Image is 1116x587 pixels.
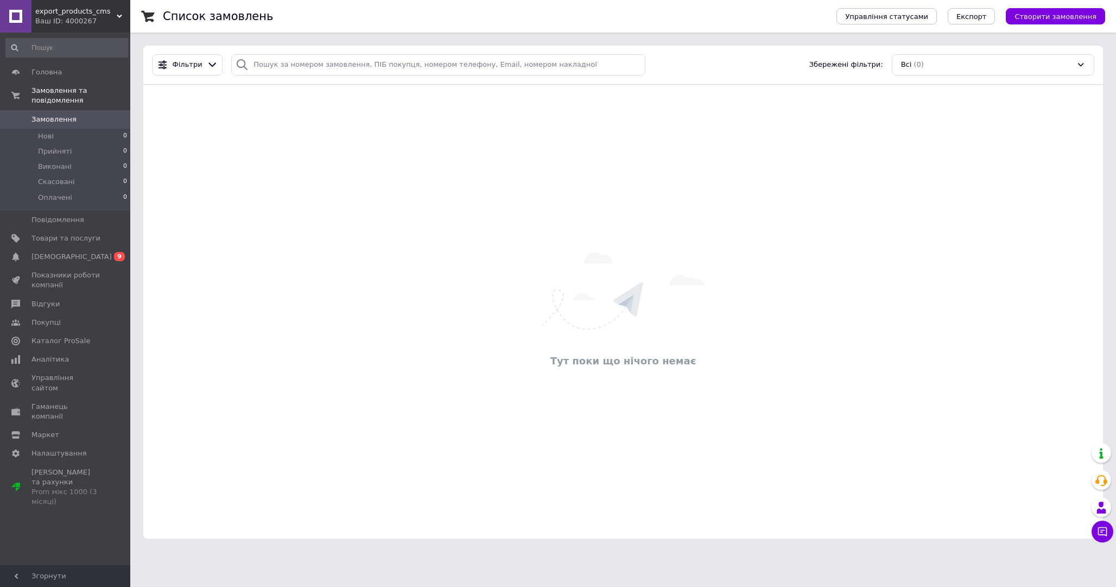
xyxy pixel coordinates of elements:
[914,60,923,68] span: (0)
[31,215,84,225] span: Повідомлення
[31,86,130,105] span: Замовлення та повідомлення
[31,299,60,309] span: Відгуки
[35,7,117,16] span: export_products_cms
[956,12,987,21] span: Експорт
[38,162,72,172] span: Виконані
[31,468,100,507] span: [PERSON_NAME] та рахунки
[173,60,202,70] span: Фільтри
[38,193,72,203] span: Оплачені
[31,318,61,327] span: Покупці
[31,270,100,290] span: Показники роботи компанії
[38,131,54,141] span: Нові
[5,38,128,58] input: Пошук
[809,60,883,70] span: Збережені фільтри:
[1006,8,1105,24] button: Створити замовлення
[31,336,90,346] span: Каталог ProSale
[163,10,273,23] h1: Список замовлень
[31,430,59,440] span: Маркет
[38,177,75,187] span: Скасовані
[123,162,127,172] span: 0
[35,16,130,26] div: Ваш ID: 4000267
[836,8,937,24] button: Управління статусами
[123,177,127,187] span: 0
[114,252,125,261] span: 9
[995,12,1105,20] a: Створити замовлення
[1092,521,1113,542] button: Чат з покупцем
[31,487,100,507] div: Prom мікс 1000 (3 місяці)
[31,115,77,124] span: Замовлення
[31,449,87,458] span: Налаштування
[123,147,127,156] span: 0
[31,402,100,421] span: Гаманець компанії
[38,147,72,156] span: Прийняті
[31,373,100,393] span: Управління сайтом
[845,12,928,21] span: Управління статусами
[31,67,62,77] span: Головна
[901,60,912,70] span: Всі
[231,54,645,75] input: Пошук за номером замовлення, ПІБ покупця, номером телефону, Email, номером накладної
[31,252,112,262] span: [DEMOGRAPHIC_DATA]
[1014,12,1096,21] span: Створити замовлення
[123,193,127,203] span: 0
[948,8,995,24] button: Експорт
[149,354,1098,368] div: Тут поки що нічого немає
[31,233,100,243] span: Товари та послуги
[31,355,69,364] span: Аналітика
[123,131,127,141] span: 0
